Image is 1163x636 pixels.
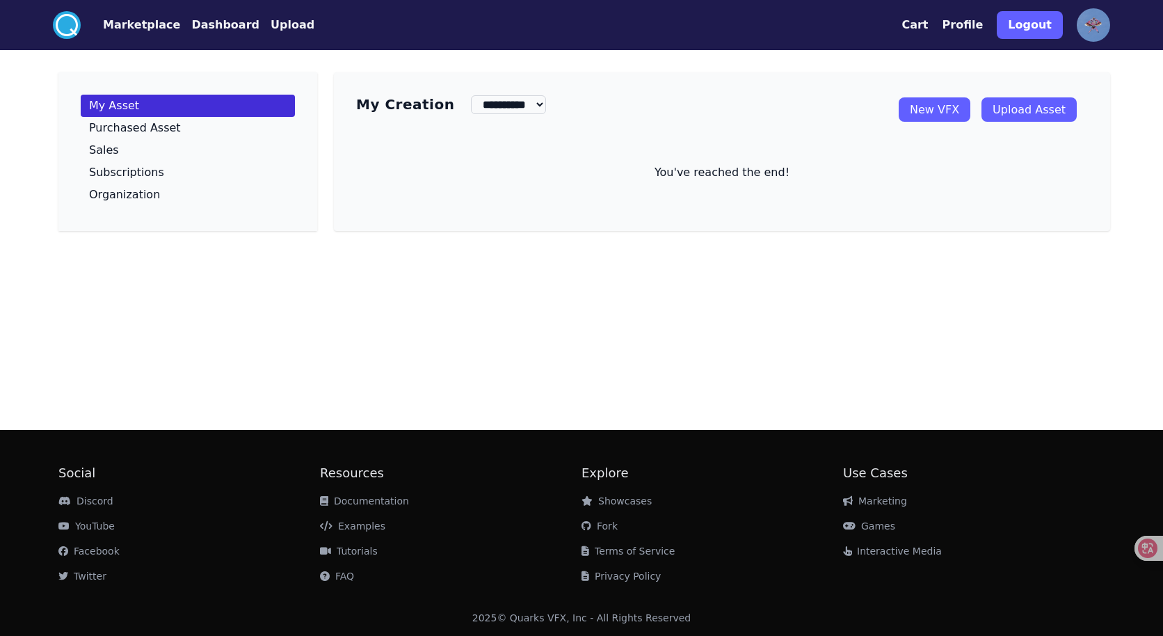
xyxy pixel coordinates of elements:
[58,546,120,557] a: Facebook
[899,97,970,122] a: New VFX
[843,463,1105,483] h2: Use Cases
[320,520,385,532] a: Examples
[943,17,984,33] button: Profile
[997,11,1063,39] button: Logout
[58,495,113,507] a: Discord
[259,17,314,33] a: Upload
[356,164,1088,181] p: You've reached the end!
[581,520,618,532] a: Fork
[320,463,581,483] h2: Resources
[81,117,295,139] a: Purchased Asset
[81,17,180,33] a: Marketplace
[58,571,106,582] a: Twitter
[581,495,652,507] a: Showcases
[81,184,295,206] a: Organization
[581,571,661,582] a: Privacy Policy
[320,546,378,557] a: Tutorials
[81,139,295,161] a: Sales
[89,189,160,200] p: Organization
[356,95,454,114] h3: My Creation
[89,145,119,156] p: Sales
[81,161,295,184] a: Subscriptions
[271,17,314,33] button: Upload
[1077,8,1110,42] img: profile
[901,17,928,33] button: Cart
[997,6,1063,45] a: Logout
[180,17,259,33] a: Dashboard
[843,546,942,557] a: Interactive Media
[320,495,409,507] a: Documentation
[581,463,843,483] h2: Explore
[981,97,1077,122] a: Upload Asset
[191,17,259,33] button: Dashboard
[89,100,139,111] p: My Asset
[89,167,164,178] p: Subscriptions
[320,571,354,582] a: FAQ
[58,463,320,483] h2: Social
[581,546,675,557] a: Terms of Service
[843,495,907,507] a: Marketing
[81,95,295,117] a: My Asset
[843,520,895,532] a: Games
[89,122,181,134] p: Purchased Asset
[58,520,115,532] a: YouTube
[103,17,180,33] button: Marketplace
[472,611,691,625] div: 2025 © Quarks VFX, Inc - All Rights Reserved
